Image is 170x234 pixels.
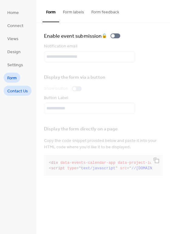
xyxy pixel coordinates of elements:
a: Form [4,73,20,83]
span: Contact Us [7,88,28,95]
a: Home [4,7,22,17]
span: Home [7,10,19,16]
a: Connect [4,20,27,30]
span: Form [7,75,17,81]
span: Settings [7,62,23,68]
span: Design [7,49,21,55]
a: Contact Us [4,86,32,96]
a: Design [4,46,24,57]
a: Views [4,33,22,43]
span: Connect [7,23,23,29]
span: Views [7,36,19,42]
a: Settings [4,60,27,70]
